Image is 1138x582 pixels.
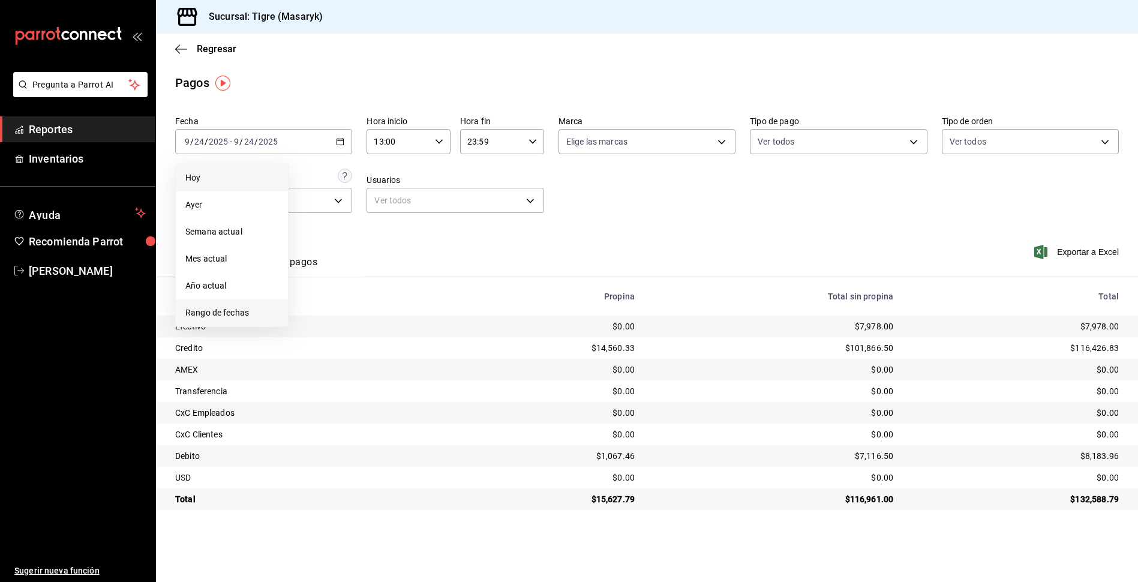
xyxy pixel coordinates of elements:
span: Hoy [185,172,278,184]
button: Ver pagos [272,256,317,277]
button: Pregunta a Parrot AI [13,72,148,97]
div: CxC Clientes [175,428,444,440]
div: $0.00 [912,472,1119,484]
span: Rango de fechas [185,307,278,319]
div: CxC Empleados [175,407,444,419]
span: Recomienda Parrot [29,233,146,250]
div: Credito [175,342,444,354]
div: Total [175,493,444,505]
span: Sugerir nueva función [14,565,146,577]
span: Ver todos [950,136,986,148]
input: -- [184,137,190,146]
input: -- [233,137,239,146]
div: $116,426.83 [912,342,1119,354]
div: $0.00 [654,385,893,397]
button: Exportar a Excel [1037,245,1119,259]
span: - [230,137,232,146]
button: open_drawer_menu [132,31,142,41]
a: Pregunta a Parrot AI [8,87,148,100]
div: Debito [175,450,444,462]
div: $0.00 [912,364,1119,376]
div: Pagos [175,74,209,92]
span: Ayer [185,199,278,211]
div: Propina [463,292,635,301]
span: Elige las marcas [566,136,627,148]
div: $0.00 [654,428,893,440]
label: Tipo de orden [942,117,1119,125]
div: $0.00 [654,364,893,376]
div: Total sin propina [654,292,893,301]
input: -- [194,137,205,146]
div: $132,588.79 [912,493,1119,505]
span: Ver todos [758,136,794,148]
div: $15,627.79 [463,493,635,505]
button: Regresar [175,43,236,55]
span: Regresar [197,43,236,55]
input: ---- [258,137,278,146]
div: $0.00 [912,407,1119,419]
div: Total [912,292,1119,301]
div: Tipo de pago [175,292,444,301]
div: $0.00 [463,320,635,332]
label: Tipo de pago [750,117,927,125]
label: Usuarios [367,176,544,184]
span: Pregunta a Parrot AI [32,79,129,91]
div: Efectivo [175,320,444,332]
input: ---- [208,137,229,146]
div: $0.00 [463,428,635,440]
div: $7,978.00 [912,320,1119,332]
span: Año actual [185,280,278,292]
span: Mes actual [185,253,278,265]
span: / [254,137,258,146]
label: Hora fin [460,117,544,125]
div: $0.00 [463,364,635,376]
span: [PERSON_NAME] [29,263,146,279]
div: Ver todos [367,188,544,213]
span: / [239,137,243,146]
div: $0.00 [912,385,1119,397]
span: Inventarios [29,151,146,167]
label: Hora inicio [367,117,451,125]
div: AMEX [175,364,444,376]
span: / [190,137,194,146]
div: $0.00 [463,472,635,484]
div: $116,961.00 [654,493,893,505]
div: Transferencia [175,385,444,397]
div: $0.00 [463,407,635,419]
img: Tooltip marker [215,76,230,91]
div: $0.00 [463,385,635,397]
div: $14,560.33 [463,342,635,354]
div: $7,116.50 [654,450,893,462]
label: Fecha [175,117,352,125]
div: $8,183.96 [912,450,1119,462]
label: Marca [559,117,735,125]
div: $101,866.50 [654,342,893,354]
div: USD [175,472,444,484]
span: Reportes [29,121,146,137]
div: $0.00 [912,428,1119,440]
div: $0.00 [654,407,893,419]
span: Ayuda [29,206,130,220]
div: $0.00 [654,472,893,484]
h3: Sucursal: Tigre (Masaryk) [199,10,323,24]
span: / [205,137,208,146]
span: Semana actual [185,226,278,238]
input: -- [244,137,254,146]
div: $1,067.46 [463,450,635,462]
div: $7,978.00 [654,320,893,332]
